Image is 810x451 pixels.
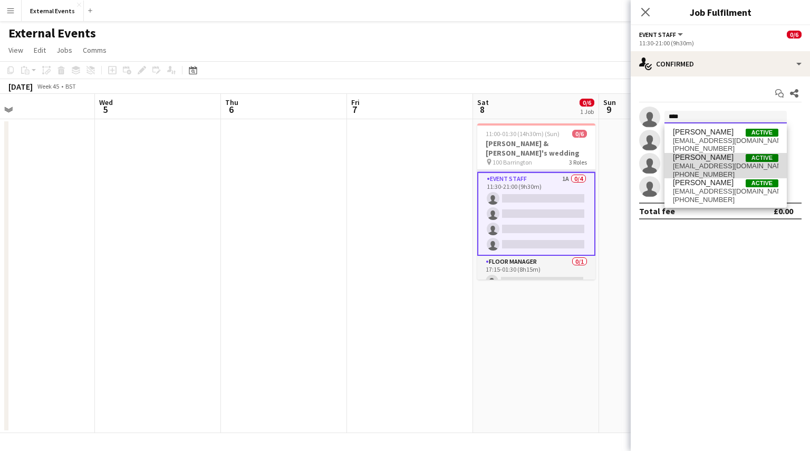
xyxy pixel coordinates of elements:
[477,256,595,292] app-card-role: Floor manager0/117:15-01:30 (8h15m)
[83,45,107,55] span: Comms
[4,43,27,57] a: View
[477,172,595,256] app-card-role: Event staff1A0/411:30-21:00 (9h30m)
[746,129,778,137] span: Active
[569,158,587,166] span: 3 Roles
[673,145,778,153] span: +447903154981
[477,123,595,280] app-job-card: 11:00-01:30 (14h30m) (Sun)0/6[PERSON_NAME] & [PERSON_NAME]'s wedding 100 Barrington3 RolesFloor m...
[30,43,50,57] a: Edit
[98,103,113,116] span: 5
[34,45,46,55] span: Edit
[639,31,684,39] button: Event staff
[476,103,489,116] span: 8
[631,51,810,76] div: Confirmed
[225,98,238,107] span: Thu
[65,82,76,90] div: BST
[673,137,778,145] span: lxetalent@gmail.com
[350,103,360,116] span: 7
[673,128,734,137] span: Daniel Nwosu
[673,187,778,196] span: dani.sotodiego@gmail.com
[8,45,23,55] span: View
[35,82,61,90] span: Week 45
[477,139,595,158] h3: [PERSON_NAME] & [PERSON_NAME]'s wedding
[22,1,84,21] button: External Events
[52,43,76,57] a: Jobs
[580,99,594,107] span: 0/6
[639,206,675,216] div: Total fee
[580,108,594,116] div: 1 Job
[572,130,587,138] span: 0/6
[639,31,676,39] span: Event staff
[493,158,532,166] span: 100 Barrington
[8,81,33,92] div: [DATE]
[631,5,810,19] h3: Job Fulfilment
[99,98,113,107] span: Wed
[673,162,778,170] span: dcrr@hotmail.co.uk
[8,25,96,41] h1: External Events
[787,31,802,39] span: 0/6
[673,196,778,204] span: +447905172724
[486,130,560,138] span: 11:00-01:30 (14h30m) (Sun)
[56,45,72,55] span: Jobs
[79,43,111,57] a: Comms
[673,170,778,179] span: +447707035642
[774,206,793,216] div: £0.00
[603,98,616,107] span: Sun
[746,154,778,162] span: Active
[224,103,238,116] span: 6
[639,39,802,47] div: 11:30-21:00 (9h30m)
[602,103,616,116] span: 9
[477,98,489,107] span: Sat
[673,178,734,187] span: Daniela Soto Diego
[351,98,360,107] span: Fri
[746,179,778,187] span: Active
[673,153,734,162] span: Daniele Rosa Rodrigues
